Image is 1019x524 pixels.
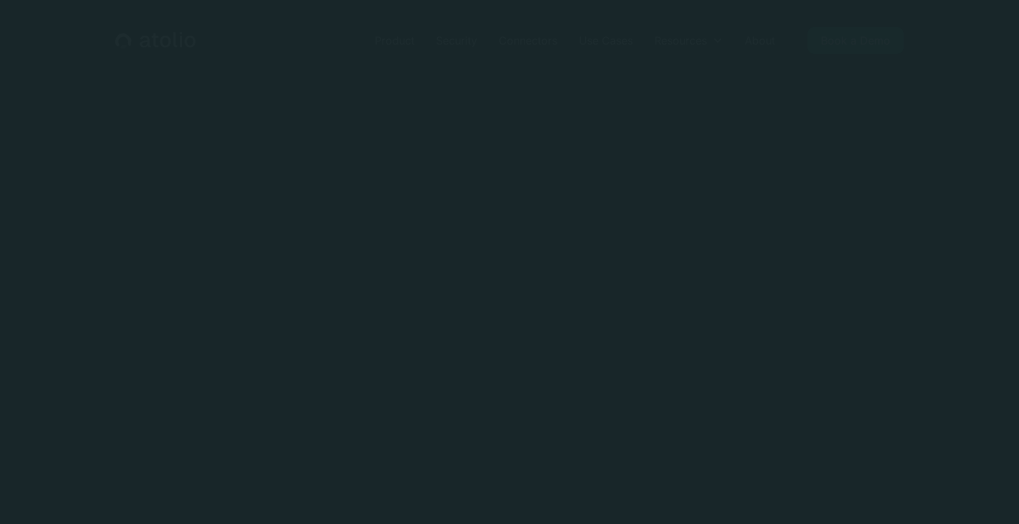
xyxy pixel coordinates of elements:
a: Connectors [488,27,568,54]
div: Resources [644,27,734,54]
a: Book a Demo [807,27,904,54]
div: Resources [654,32,707,49]
a: Use Cases [568,27,644,54]
a: Security [425,27,488,54]
a: Product [364,27,425,54]
a: About [734,27,786,54]
a: home [115,32,195,49]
